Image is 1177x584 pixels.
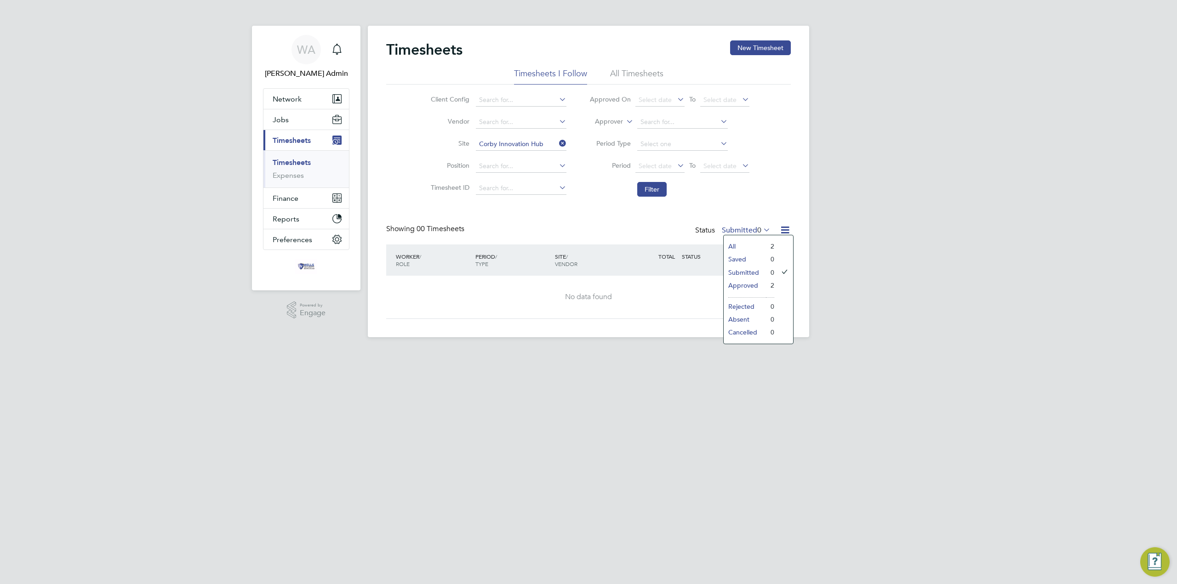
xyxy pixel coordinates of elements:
span: Select date [639,162,672,170]
label: Submitted [722,226,771,235]
button: Reports [263,209,349,229]
li: All Timesheets [610,68,663,85]
span: 00 Timesheets [417,224,464,233]
li: 0 [766,326,774,339]
span: VENDOR [555,260,577,267]
input: Select one [637,138,728,151]
li: 0 [766,300,774,313]
span: / [495,253,497,260]
span: Timesheets [273,136,311,145]
span: TOTAL [658,253,675,260]
span: Engage [300,309,326,317]
span: ROLE [396,260,410,267]
div: Timesheets [263,150,349,187]
img: wills-security-logo-retina.png [295,259,317,274]
span: To [686,159,698,171]
button: Finance [263,188,349,208]
span: Reports [273,215,299,223]
li: All [724,240,766,253]
span: Select date [703,162,737,170]
span: TYPE [475,260,488,267]
label: Period [589,161,631,170]
input: Search for... [637,116,728,129]
li: Cancelled [724,326,766,339]
input: Search for... [476,138,566,151]
div: No data found [395,292,782,302]
label: Period Type [589,139,631,147]
label: Vendor [428,117,469,125]
input: Search for... [476,116,566,129]
a: Powered byEngage [287,301,326,319]
span: To [686,93,698,105]
div: SITE [553,248,632,272]
button: Timesheets [263,130,349,150]
span: 0 [757,226,761,235]
button: Jobs [263,109,349,130]
a: Timesheets [273,158,311,167]
span: Jobs [273,115,289,124]
li: 0 [766,266,774,279]
span: Select date [639,96,672,104]
button: Filter [637,182,667,197]
li: 0 [766,253,774,266]
li: Rejected [724,300,766,313]
div: WORKER [394,248,473,272]
li: 0 [766,313,774,326]
span: Powered by [300,301,326,309]
button: Preferences [263,229,349,249]
li: 2 [766,240,774,253]
div: Status [695,224,772,237]
input: Search for... [476,182,566,195]
input: Search for... [476,94,566,107]
li: Approved [724,279,766,292]
li: Absent [724,313,766,326]
div: STATUS [680,248,727,265]
a: WA[PERSON_NAME] Admin [263,35,349,79]
li: Submitted [724,266,766,279]
span: Preferences [273,235,312,244]
button: Network [263,89,349,109]
div: PERIOD [473,248,553,272]
nav: Main navigation [252,26,360,290]
div: Showing [386,224,466,234]
span: / [566,253,568,260]
button: New Timesheet [730,40,791,55]
label: Position [428,161,469,170]
label: Timesheet ID [428,183,469,192]
li: 2 [766,279,774,292]
a: Go to home page [263,259,349,274]
span: Select date [703,96,737,104]
label: Site [428,139,469,147]
li: Saved [724,253,766,266]
button: Engage Resource Center [1140,547,1170,577]
a: Expenses [273,171,304,180]
label: Approved On [589,95,631,103]
label: Client Config [428,95,469,103]
label: Approver [582,117,623,126]
span: Network [273,95,302,103]
span: Finance [273,194,298,203]
span: WA [297,44,315,56]
li: Timesheets I Follow [514,68,587,85]
h2: Timesheets [386,40,463,59]
span: / [419,253,421,260]
span: Wills Admin [263,68,349,79]
input: Search for... [476,160,566,173]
